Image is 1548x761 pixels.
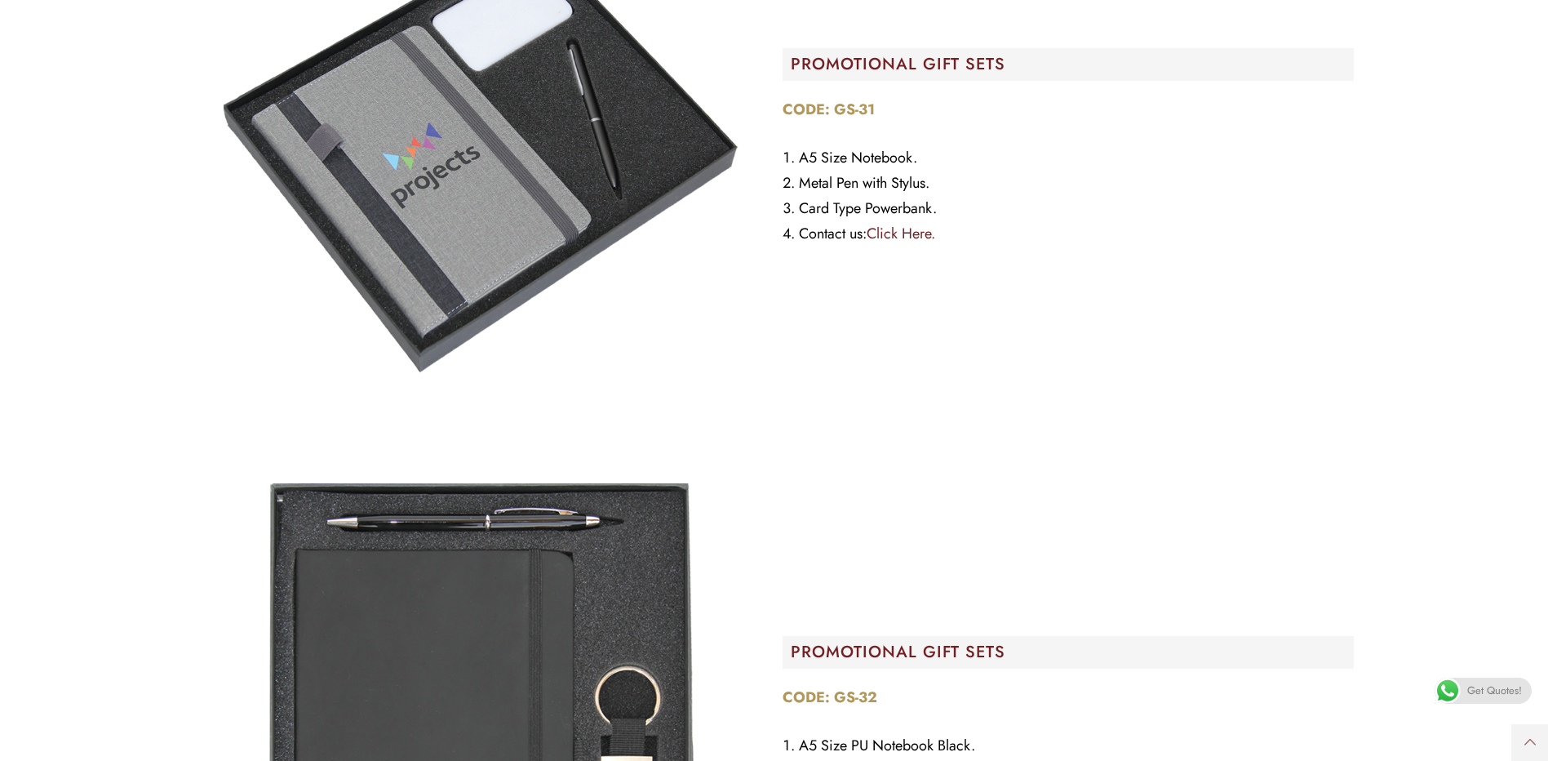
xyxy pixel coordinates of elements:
[783,221,1354,247] li: Contact us:
[783,687,877,708] strong: CODE: GS-32
[783,99,875,120] strong: CODE: GS-31
[783,171,1354,196] li: Metal Pen with Stylus.
[791,56,1354,73] h2: PROMOTIONAL GIFT SETS
[783,145,1354,171] li: A5 Size Notebook.
[783,196,1354,221] li: Card Type Powerbank.
[783,733,1354,759] li: A5 Size PU Notebook Black.
[791,644,1354,661] h2: PROMOTIONAL GIFT SETS
[1467,678,1522,704] span: Get Quotes!
[867,223,935,244] a: Click Here.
